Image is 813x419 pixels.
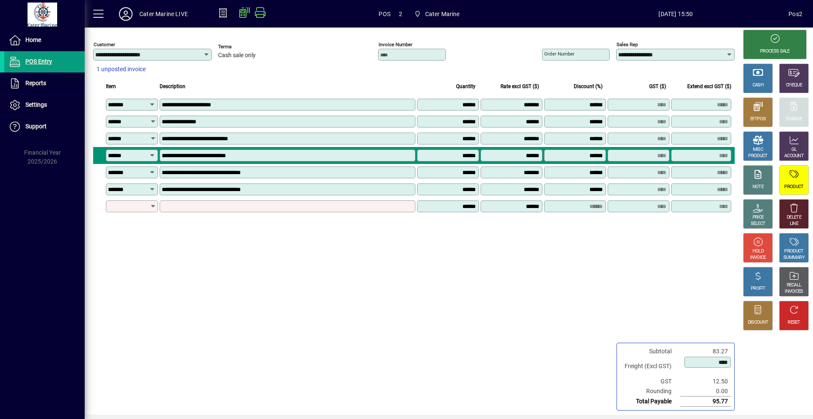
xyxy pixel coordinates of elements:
[760,48,790,55] div: PROCESS SALE
[106,82,116,91] span: Item
[97,65,146,74] span: 1 unposted invoice
[784,248,803,255] div: PRODUCT
[112,6,139,22] button: Profile
[748,153,767,159] div: PRODUCT
[574,82,603,91] span: Discount (%)
[456,82,476,91] span: Quantity
[411,6,463,22] span: Cater Marine
[788,7,802,21] div: Pos2
[790,221,798,227] div: LINE
[751,286,765,292] div: PROFIT
[563,7,789,21] span: [DATE] 15:50
[139,7,188,21] div: Cater Marine LIVE
[791,147,797,153] div: GL
[752,184,763,190] div: NOTE
[680,397,731,407] td: 95.77
[752,248,763,255] div: HOLD
[160,82,185,91] span: Description
[788,319,800,326] div: RESET
[501,82,539,91] span: Rate excl GST ($)
[93,62,149,77] button: 1 unposted invoice
[680,386,731,397] td: 0.00
[687,82,731,91] span: Extend excl GST ($)
[786,116,802,122] div: CHARGE
[620,356,680,377] td: Freight (Excl GST)
[752,82,763,89] div: CASH
[787,214,801,221] div: DELETE
[379,42,412,47] mat-label: Invoice number
[784,153,804,159] div: ACCOUNT
[620,377,680,386] td: GST
[752,214,764,221] div: PRICE
[544,51,575,57] mat-label: Order number
[379,7,390,21] span: POS
[649,82,666,91] span: GST ($)
[25,123,47,130] span: Support
[25,101,47,108] span: Settings
[750,116,766,122] div: EFTPOS
[753,147,763,153] div: MISC
[784,184,803,190] div: PRODUCT
[787,282,802,289] div: RECALL
[218,52,256,59] span: Cash sale only
[4,94,85,116] a: Settings
[748,319,768,326] div: DISCOUNT
[620,347,680,356] td: Subtotal
[25,80,46,86] span: Reports
[218,44,269,50] span: Terms
[786,82,802,89] div: CHEQUE
[680,377,731,386] td: 12.50
[785,289,803,295] div: INVOICES
[750,255,766,261] div: INVOICE
[25,58,52,65] span: POS Entry
[4,30,85,51] a: Home
[425,7,460,21] span: Cater Marine
[617,42,638,47] mat-label: Sales rep
[4,116,85,137] a: Support
[620,386,680,397] td: Rounding
[751,221,766,227] div: SELECT
[783,255,805,261] div: SUMMARY
[620,397,680,407] td: Total Payable
[25,36,41,43] span: Home
[680,347,731,356] td: 83.27
[399,7,402,21] span: 2
[94,42,115,47] mat-label: Customer
[4,73,85,94] a: Reports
